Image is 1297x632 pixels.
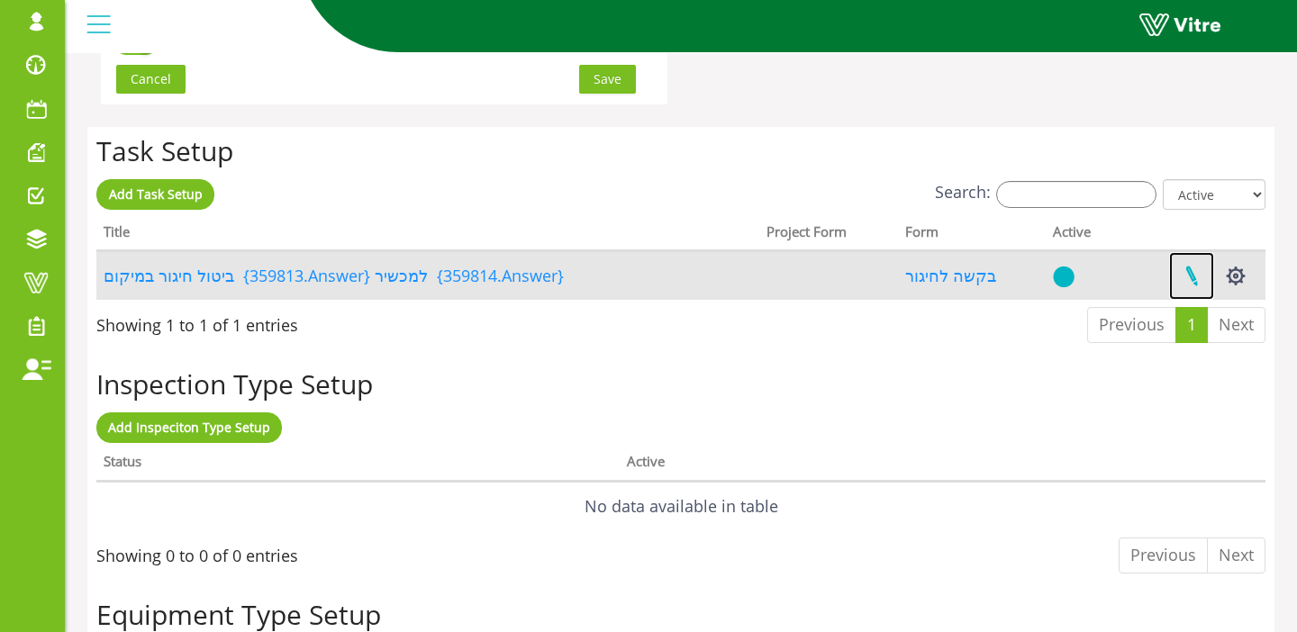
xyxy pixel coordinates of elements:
th: Status [96,447,620,482]
h2: Equipment Type Setup [96,600,1265,629]
button: Cancel [116,65,186,94]
img: yes [1053,266,1075,288]
div: Showing 1 to 1 of 1 entries [96,305,298,338]
th: Project Form [759,218,898,252]
th: Title [96,218,759,252]
span: Add Task Setup [109,185,203,203]
span: Save [594,69,621,89]
th: Form [898,218,1046,252]
label: Search: [935,179,1156,207]
span: Add Inspeciton Type Setup [108,419,270,436]
input: Search: [996,181,1156,208]
td: No data available in table [96,482,1265,530]
div: Showing 0 to 0 of 0 entries [96,536,298,568]
a: Add Inspeciton Type Setup [96,412,282,443]
th: Active [1046,218,1123,252]
span: Cancel [131,69,171,89]
a: בקשה לחיגור [905,265,996,286]
a: Add Task Setup [96,179,214,210]
a: 1 [1175,307,1208,343]
a: ביטול חיגור במיקום {359813.Answer} למכשיר {359814.Answer} [104,265,564,286]
th: Active [620,447,1133,482]
button: Save [579,65,636,94]
h2: Inspection Type Setup [96,369,1265,399]
h2: Task Setup [96,136,1265,166]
